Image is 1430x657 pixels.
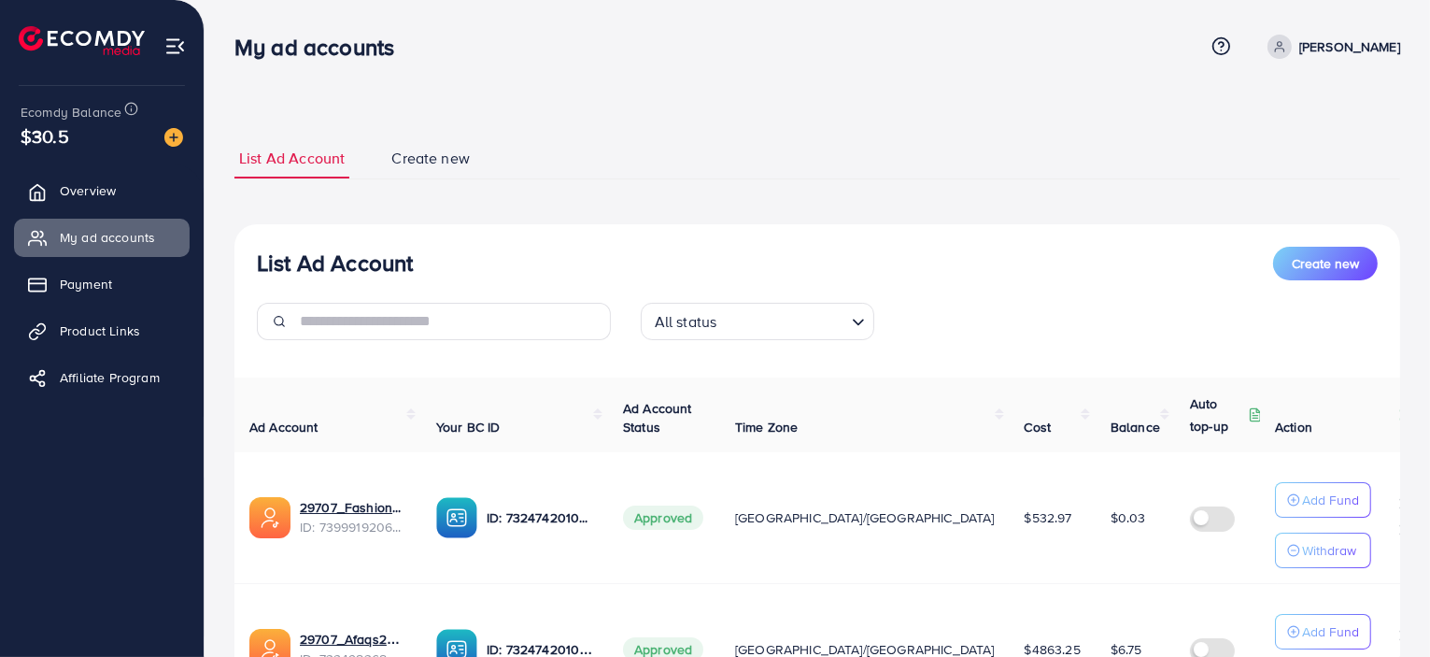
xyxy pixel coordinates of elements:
p: Withdraw [1302,539,1356,562]
iframe: Chat [1351,573,1416,643]
a: Payment [14,265,190,303]
a: My ad accounts [14,219,190,256]
span: $0.03 [1111,508,1146,527]
img: menu [164,36,186,57]
button: Withdraw [1275,533,1371,568]
span: Ecomdy Balance [21,103,121,121]
span: Approved [623,506,703,530]
span: $30.5 [21,122,69,150]
p: Auto top-up [1190,393,1244,437]
button: Create new [1273,247,1378,280]
h3: List Ad Account [257,250,413,277]
h3: My ad accounts [234,34,409,61]
span: Time Zone [735,418,798,436]
a: 29707_FashionFlock_1722927976878 [300,498,406,517]
a: Affiliate Program [14,359,190,396]
span: Ad Account [249,418,319,436]
p: ID: 7324742010647150594 [487,507,593,529]
img: image [164,128,183,147]
span: My ad accounts [60,228,155,247]
a: 29707_Afaqs2_1705480687841 [300,630,406,649]
span: All status [651,308,721,336]
span: ID: 7399919206004867073 [300,518,406,536]
img: ic-ads-acc.e4c84228.svg [249,497,290,538]
span: Payment [60,275,112,293]
span: Create new [1292,254,1359,273]
p: Add Fund [1302,489,1359,511]
span: Ad Account Status [623,399,692,436]
span: Action [1275,418,1312,436]
span: $532.97 [1025,508,1072,527]
span: Affiliate Program [60,368,160,387]
span: Your BC ID [436,418,501,436]
span: Balance [1111,418,1160,436]
img: logo [19,26,145,55]
div: <span class='underline'>29707_FashionFlock_1722927976878</span></br>7399919206004867073 [300,498,406,536]
span: Overview [60,181,116,200]
button: Add Fund [1275,482,1371,518]
a: [PERSON_NAME] [1260,35,1400,59]
span: Create new [391,148,470,169]
div: Search for option [641,303,874,340]
a: Product Links [14,312,190,350]
span: Cost [1025,418,1052,436]
p: Add Fund [1302,621,1359,643]
span: List Ad Account [239,148,345,169]
input: Search for option [722,305,843,336]
a: Overview [14,172,190,209]
p: [PERSON_NAME] [1299,36,1400,58]
img: ic-ba-acc.ded83a64.svg [436,497,477,538]
span: Product Links [60,321,140,340]
button: Add Fund [1275,614,1371,650]
span: [GEOGRAPHIC_DATA]/[GEOGRAPHIC_DATA] [735,508,995,527]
